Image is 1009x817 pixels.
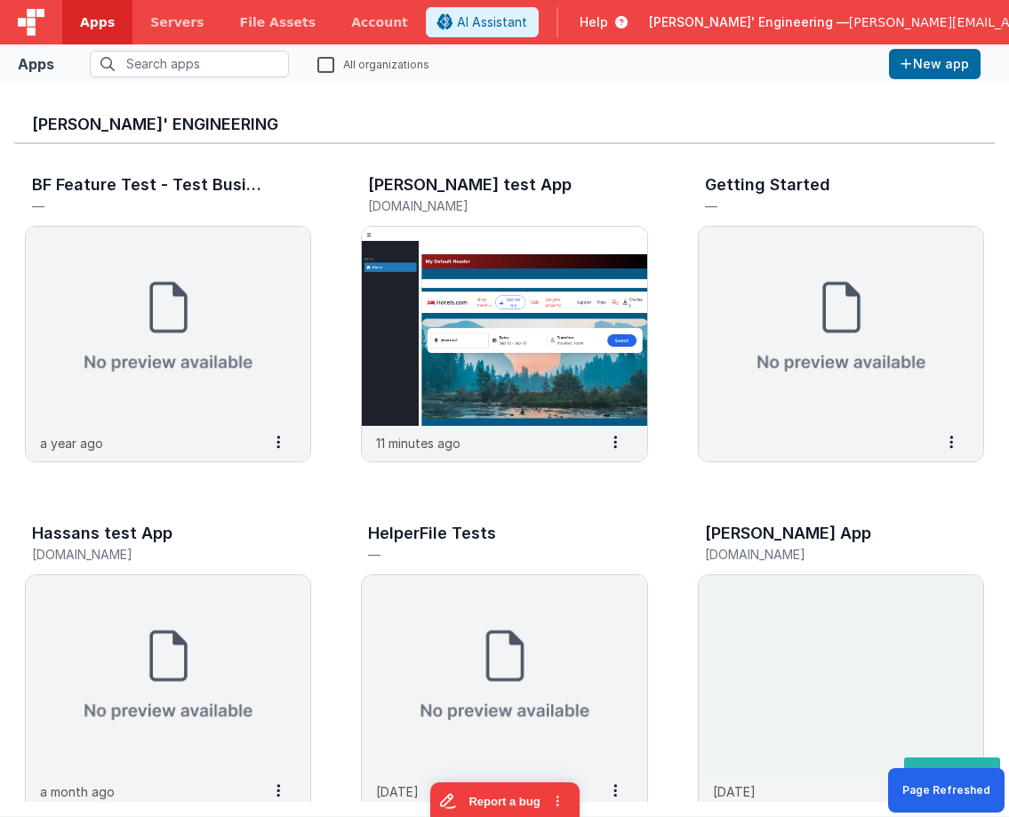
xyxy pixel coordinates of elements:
h3: [PERSON_NAME] App [705,525,871,542]
p: [DATE] [713,782,756,801]
h5: [DOMAIN_NAME] [705,548,940,561]
div: Apps [18,53,54,75]
button: New app [889,49,981,79]
input: Search apps [90,51,289,77]
h3: Hassans test App [32,525,172,542]
span: File Assets [240,13,316,31]
h5: — [368,548,603,561]
button: Dev Tools [904,757,1000,790]
h5: [DOMAIN_NAME] [32,548,267,561]
p: a year ago [40,434,103,453]
p: 11 minutes ago [376,434,460,453]
h5: — [32,199,267,212]
h3: BF Feature Test - Test Business File [32,176,261,194]
h3: HelperFile Tests [368,525,496,542]
span: AI Assistant [457,13,527,31]
p: a month ago [40,782,115,801]
label: All organizations [317,55,429,72]
p: [DATE] [376,782,419,801]
span: Help [580,13,608,31]
h5: — [705,199,940,212]
h3: [PERSON_NAME] test App [368,176,572,194]
h3: Getting Started [705,176,830,194]
h5: [DOMAIN_NAME] [368,199,603,212]
button: AI Assistant [426,7,539,37]
span: Apps [80,13,115,31]
span: Servers [150,13,204,31]
span: [PERSON_NAME]' Engineering — [649,13,849,31]
h3: [PERSON_NAME]' Engineering [32,116,977,133]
